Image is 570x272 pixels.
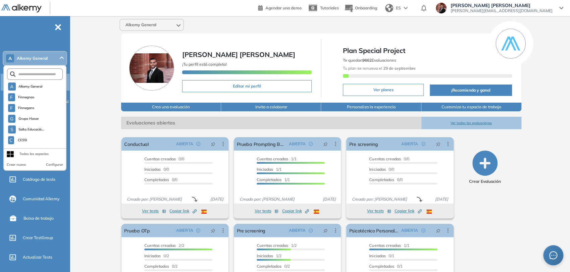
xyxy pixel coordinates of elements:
[9,138,13,143] span: C
[144,167,161,172] span: Iniciadas
[18,127,44,132] span: Salta Educació...
[18,84,43,89] span: Alkemy General
[257,177,290,182] span: 1/1
[17,138,28,143] span: CESSI
[237,137,286,151] a: Prueba Prompting Básico
[144,264,177,269] span: 0/2
[182,62,227,67] span: ¡Tu perfil está completo!
[396,5,401,11] span: ES
[436,228,441,233] span: pushpin
[221,103,321,111] button: Invita a colaborar
[144,177,177,182] span: 0/0
[369,253,385,258] span: Iniciadas
[196,142,200,146] span: check-circle
[309,142,313,146] span: check-circle
[144,156,176,161] span: Cuentas creadas
[421,117,521,129] button: Ver todas las evaluaciones
[258,3,302,11] a: Agendar una demo
[431,139,446,149] button: pushpin
[144,253,169,258] span: 0/2
[1,4,42,13] img: Logo
[124,196,185,202] span: Creado por: [PERSON_NAME]
[369,243,409,248] span: 1/1
[318,225,333,236] button: pushpin
[349,224,398,237] a: Psicotécnico Personalizado
[23,176,55,182] span: Catálogo de tests
[395,208,422,214] span: Copiar link
[257,156,288,161] span: Cuentas creadas
[451,3,553,8] span: [PERSON_NAME] [PERSON_NAME]
[265,5,302,10] span: Agendar una demo
[289,227,305,233] span: ABIERTA
[257,156,297,161] span: 1/1
[369,167,394,172] span: 0/0
[142,207,166,215] button: Ver tests
[369,167,385,172] span: Iniciadas
[10,84,13,89] span: A
[144,167,169,172] span: 0/0
[257,264,281,269] span: Completados
[129,46,174,91] img: Foto de perfil
[369,264,402,269] span: 0/1
[362,58,372,63] b: 9662
[369,177,394,182] span: Completados
[144,253,161,258] span: Iniciadas
[385,4,393,12] img: world
[206,225,220,236] button: pushpin
[10,127,13,132] span: S
[144,177,169,182] span: Completados
[430,85,512,96] button: ¡Recomienda y gana!
[18,116,39,121] span: Grupo Hasar
[323,141,328,147] span: pushpin
[23,196,59,202] span: Comunidad Alkemy
[8,56,12,61] span: A
[369,243,401,248] span: Cuentas creadas
[10,105,13,111] span: F
[369,156,409,161] span: 0/0
[421,103,521,111] button: Customiza tu espacio de trabajo
[254,207,278,215] button: Ver tests
[369,253,394,258] span: 0/1
[343,84,424,96] button: Ver planes
[169,207,197,215] button: Copiar link
[369,177,402,182] span: 0/0
[323,228,328,233] span: pushpin
[257,177,281,182] span: Completados
[367,207,391,215] button: Ver tests
[257,253,273,258] span: Iniciadas
[343,58,396,63] span: Te quedan Evaluaciones
[211,228,215,233] span: pushpin
[436,141,441,147] span: pushpin
[46,162,63,167] button: Configurar
[309,228,313,232] span: check-circle
[257,243,297,248] span: 1/2
[321,103,421,111] button: Personaliza la experiencia
[320,5,339,10] span: Tutoriales
[369,156,401,161] span: Cuentas creadas
[18,95,35,100] span: Finnegnas
[401,227,418,233] span: ABIERTA
[469,178,501,184] span: Crear Evaluación
[469,151,501,184] button: Crear Evaluación
[10,95,13,100] span: F
[343,46,512,56] span: Plan Special Project
[144,243,184,248] span: 2/2
[207,196,226,202] span: [DATE]
[320,196,338,202] span: [DATE]
[169,208,197,214] span: Copiar link
[282,207,309,215] button: Copiar link
[196,228,200,232] span: check-circle
[257,253,281,258] span: 1/2
[23,235,53,241] span: Crear TestGroup
[369,264,394,269] span: Completados
[395,207,422,215] button: Copiar link
[282,208,309,214] span: Copiar link
[144,264,169,269] span: Completados
[10,116,13,121] span: G
[144,243,176,248] span: Cuentas creadas
[257,167,281,172] span: 1/1
[451,8,553,13] span: [PERSON_NAME][EMAIL_ADDRESS][DOMAIN_NAME]
[382,66,416,71] b: 29 de septiembre
[549,251,557,259] span: message
[431,225,446,236] button: pushpin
